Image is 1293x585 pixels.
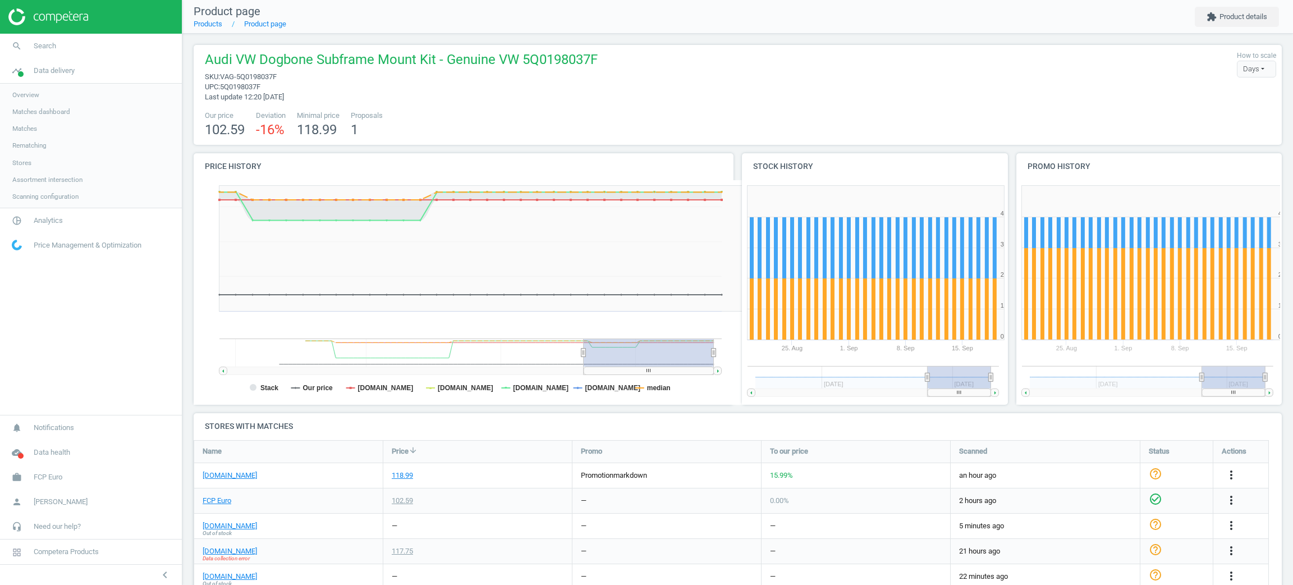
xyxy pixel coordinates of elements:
[205,93,284,101] span: Last update 12:20 [DATE]
[513,384,568,392] tspan: [DOMAIN_NAME]
[351,122,358,138] span: 1
[770,471,793,479] span: 15.99 %
[897,345,915,351] tspan: 8. Sep
[1149,543,1162,556] i: help_outline
[203,572,257,582] a: [DOMAIN_NAME]
[1225,493,1238,507] i: more_vert
[358,384,414,392] tspan: [DOMAIN_NAME]
[1056,345,1076,351] tspan: 25. Aug
[351,111,383,121] span: Proposals
[770,521,776,531] div: —
[770,546,776,556] div: —
[6,442,27,463] i: cloud_done
[392,521,397,531] div: —
[34,547,99,557] span: Competera Products
[392,496,413,506] div: 102.59
[34,447,70,458] span: Data health
[12,192,79,201] span: Scanning configuration
[1225,569,1238,583] i: more_vert
[1237,61,1276,77] div: Days
[1225,468,1238,482] i: more_vert
[952,345,973,351] tspan: 15. Sep
[8,8,88,25] img: ajHJNr6hYgQAAAAASUVORK5CYII=
[840,345,858,351] tspan: 1. Sep
[12,124,37,133] span: Matches
[1001,302,1004,309] text: 1
[6,417,27,438] i: notifications
[392,572,397,582] div: —
[205,51,598,72] span: Audi VW Dogbone Subframe Mount Kit - Genuine VW 5Q0198037F
[392,446,409,456] span: Price
[782,345,803,351] tspan: 25. Aug
[194,153,733,180] h4: Price history
[34,240,141,250] span: Price Management & Optimization
[1001,241,1004,248] text: 3
[297,111,340,121] span: Minimal price
[1149,446,1170,456] span: Status
[302,384,333,392] tspan: Our price
[34,497,88,507] span: [PERSON_NAME]
[1226,345,1248,351] tspan: 15. Sep
[6,210,27,231] i: pie_chart_outlined
[203,496,231,506] a: FCP Euro
[203,529,232,537] span: Out of stock
[1149,467,1162,481] i: help_outline
[770,496,789,505] span: 0.00 %
[244,20,286,28] a: Product page
[12,107,70,116] span: Matches dashboard
[392,546,413,556] div: 117.75
[770,572,776,582] div: —
[409,446,418,455] i: arrow_downward
[205,83,220,91] span: upc :
[1278,333,1282,340] text: 0
[12,240,22,250] img: wGWNvw8QSZomAAAAABJRU5ErkJggg==
[220,72,277,81] span: VAG-5Q0198037F
[1114,345,1132,351] tspan: 1. Sep
[392,470,413,481] div: 118.99
[203,470,257,481] a: [DOMAIN_NAME]
[959,546,1131,556] span: 21 hours ago
[34,472,62,482] span: FCP Euro
[438,384,493,392] tspan: [DOMAIN_NAME]
[260,384,278,392] tspan: Stack
[1278,241,1282,248] text: 3
[203,555,250,563] span: Data collection error
[203,521,257,531] a: [DOMAIN_NAME]
[297,122,337,138] span: 118.99
[1016,153,1282,180] h4: Promo history
[12,158,31,167] span: Stores
[205,111,245,121] span: Our price
[34,216,63,226] span: Analytics
[12,141,47,150] span: Rematching
[1195,7,1279,27] button: extensionProduct details
[1237,51,1276,61] label: How to scale
[256,111,286,121] span: Deviation
[1225,468,1238,483] button: more_vert
[1278,271,1282,278] text: 2
[205,122,245,138] span: 102.59
[34,423,74,433] span: Notifications
[194,20,222,28] a: Products
[194,4,260,18] span: Product page
[613,471,647,479] span: markdown
[34,66,75,76] span: Data delivery
[581,572,586,582] div: —
[959,496,1131,506] span: 2 hours ago
[12,175,82,184] span: Assortment intersection
[1001,271,1004,278] text: 2
[959,446,987,456] span: Scanned
[194,413,1282,440] h4: Stores with matches
[1225,493,1238,508] button: more_vert
[581,546,586,556] div: —
[220,83,260,91] span: 5Q0198037F
[585,384,641,392] tspan: [DOMAIN_NAME]
[205,72,220,81] span: sku :
[1001,333,1004,340] text: 0
[12,90,39,99] span: Overview
[6,467,27,488] i: work
[6,516,27,537] i: headset_mic
[581,521,586,531] div: —
[256,122,285,138] span: -16 %
[1225,569,1238,584] button: more_vert
[1278,210,1282,217] text: 4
